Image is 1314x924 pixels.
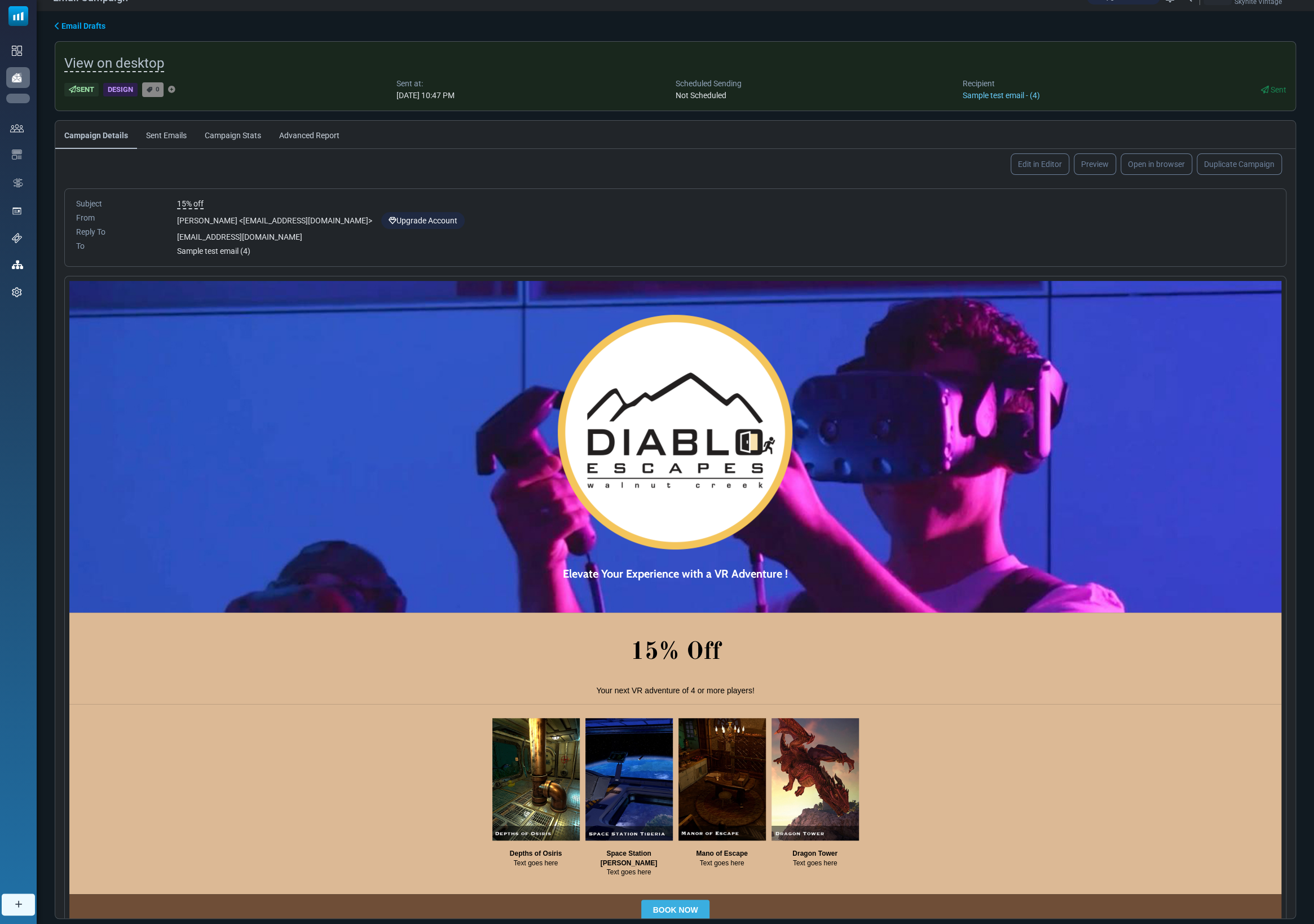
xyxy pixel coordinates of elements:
strong: Mano of Escape [696,850,747,857]
a: Sample test email - (4) [963,91,1040,100]
a: Upgrade Account [381,212,465,229]
div: Reply To [76,226,164,238]
div: From [76,212,164,224]
span: 0 [156,85,160,93]
div: [DATE] 10:47 PM [396,90,455,102]
a: Add Tag [168,86,175,94]
img: settings-icon.svg [12,287,22,297]
a: Open in browser [1121,153,1192,175]
img: support-icon.svg [12,233,22,243]
a: 0 [142,82,164,96]
p: Text goes here [681,859,763,868]
a: Preview [1074,153,1116,175]
a: Campaign Stats [196,121,270,149]
a: Campaign Details [55,121,137,149]
strong: BOOK NOW [652,905,698,914]
div: Design [103,83,138,97]
div: [EMAIL_ADDRESS][DOMAIN_NAME] [177,231,1275,243]
p: Text goes here [495,859,577,868]
span: Sent [1271,85,1286,94]
strong: Depths of Osiris [510,850,562,857]
div: Subject [76,198,164,210]
div: To [76,240,164,252]
strong: Space Station [PERSON_NAME] [601,850,658,867]
p: Text goes here [588,868,670,877]
p: Your next VR adventure of 4 or more players! [495,683,856,698]
img: landing_pages.svg [12,206,22,216]
img: mailsoftly_icon_blue_white.svg [8,6,28,26]
strong: Dragon Tower [792,850,837,857]
img: contacts-icon.svg [10,124,24,132]
div: Recipient [963,78,1040,90]
div: Scheduled Sending [676,78,742,90]
p: Text goes here [774,859,856,868]
span: 15% off [177,199,204,209]
a: Edit in Editor [1011,153,1069,175]
img: workflow.svg [12,177,24,190]
span: View on desktop [64,55,164,72]
div: Sent [64,83,99,97]
span: Sample test email (4) [177,247,250,256]
a: Duplicate Campaign [1197,153,1282,175]
div: Sent at: [396,78,455,90]
span: translation missing: en.ms_sidebar.email_drafts [61,21,105,30]
a: Advanced Report [270,121,349,149]
div: [PERSON_NAME] < [EMAIL_ADDRESS][DOMAIN_NAME] > [177,212,1275,229]
a: Sent Emails [137,121,196,149]
a: BOOK NOW [641,900,709,921]
img: campaigns-icon-active.png [12,73,22,82]
img: email-templates-icon.svg [12,149,22,160]
span: Not Scheduled [676,91,726,100]
a: Email Drafts [55,20,105,32]
strong: 15% Off [630,640,721,665]
img: dashboard-icon.svg [12,46,22,56]
span: Elevate Your Experience with a VR Adventure ! [563,567,788,580]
